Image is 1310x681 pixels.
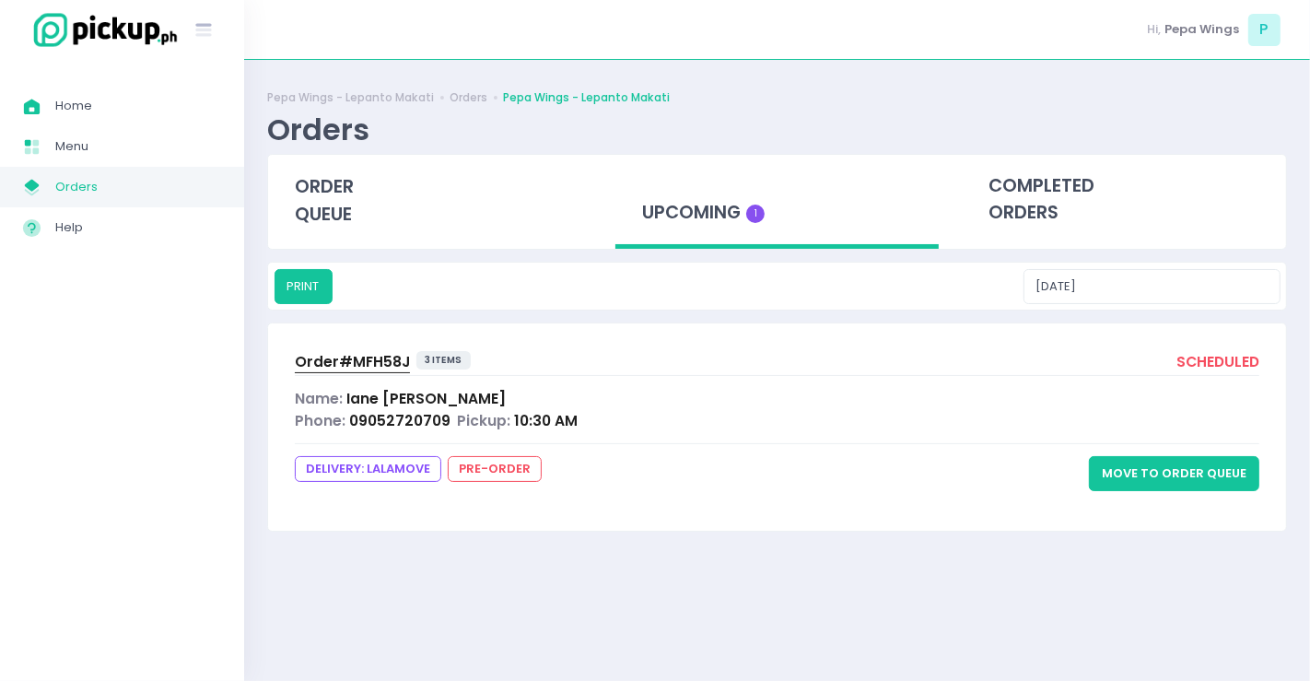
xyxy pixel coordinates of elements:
[448,456,542,482] span: pre-order
[55,175,221,199] span: Orders
[295,174,354,227] span: order queue
[450,89,487,106] a: Orders
[55,135,221,159] span: Menu
[457,411,510,430] span: Pickup:
[349,411,450,430] span: 09052720709
[275,269,333,304] button: PRINT
[416,351,472,370] span: 3 items
[295,352,410,371] span: Order# MFH58J
[1248,14,1281,46] span: P
[746,205,765,223] span: 1
[1148,20,1162,39] span: Hi,
[295,456,441,482] span: DELIVERY: lalamove
[55,216,221,240] span: Help
[1089,456,1259,491] button: Move to Order Queue
[1164,20,1239,39] span: Pepa Wings
[295,351,410,376] a: Order#MFH58J
[295,411,345,430] span: Phone:
[267,112,369,147] div: Orders
[615,155,940,250] div: upcoming
[267,89,434,106] a: Pepa Wings - Lepanto Makati
[55,94,221,118] span: Home
[514,411,578,430] span: 10:30 AM
[23,10,180,50] img: logo
[503,89,670,106] a: Pepa Wings - Lepanto Makati
[346,389,506,408] span: Iane [PERSON_NAME]
[1176,351,1259,376] div: scheduled
[962,155,1286,245] div: completed orders
[295,389,343,408] span: Name:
